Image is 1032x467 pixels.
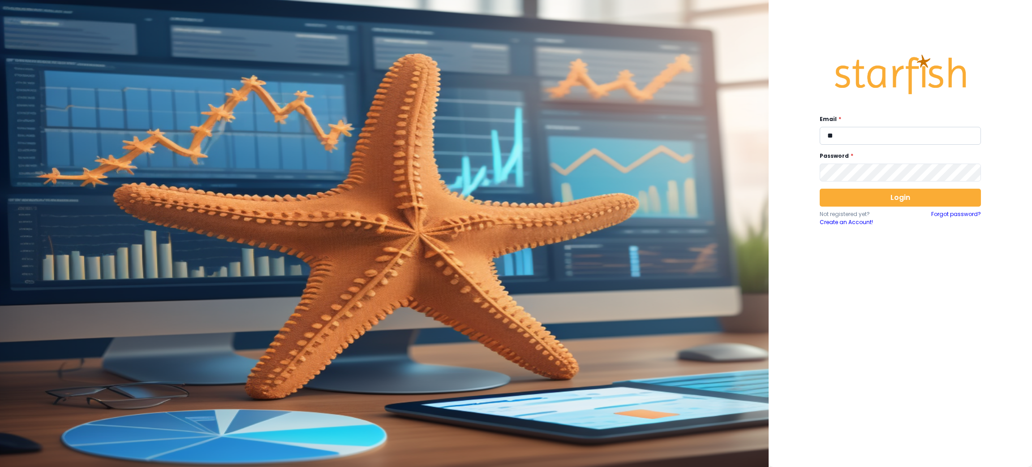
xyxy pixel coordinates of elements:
[820,210,900,218] p: Not registered yet?
[820,218,900,226] a: Create an Account!
[820,115,976,123] label: Email
[833,46,967,103] img: Logo.42cb71d561138c82c4ab.png
[931,210,981,226] a: Forgot password?
[820,152,976,160] label: Password
[820,189,981,207] button: Login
